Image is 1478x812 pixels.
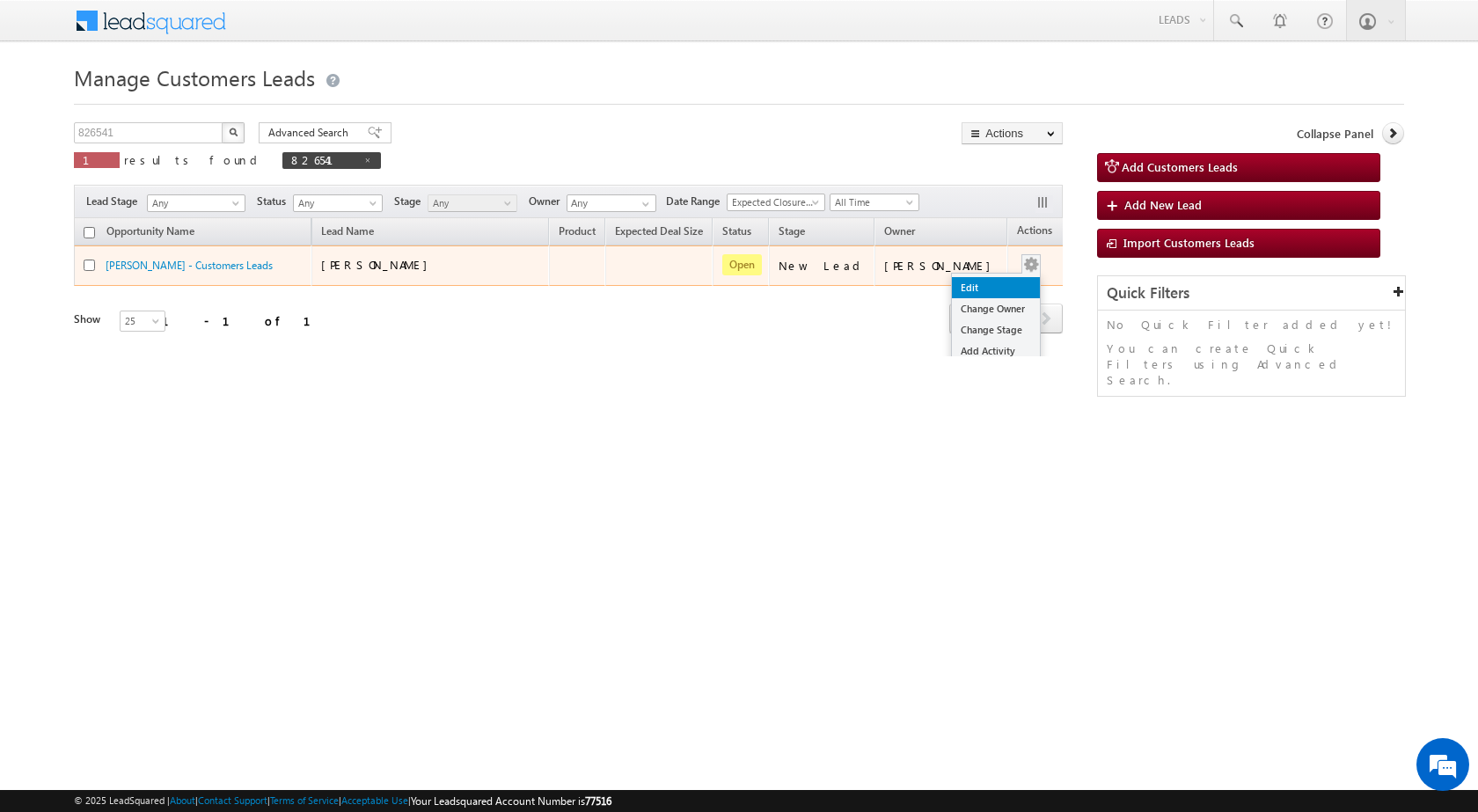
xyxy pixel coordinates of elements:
span: prev [949,304,982,333]
span: Expected Closure Date [728,194,819,210]
span: Expected Deal Size [615,224,703,238]
span: © 2025 LeadSquared | | | | | [74,793,611,809]
a: Any [147,194,245,212]
a: About [170,794,195,806]
div: 1 - 1 of 1 [162,311,332,331]
a: Any [293,194,383,212]
span: [PERSON_NAME] [321,257,436,272]
span: Your Leadsquared Account Number is [411,794,611,808]
a: Change Stage [952,319,1040,340]
a: Opportunity Name [98,222,203,245]
span: Add Customers Leads [1122,159,1238,174]
a: 25 [120,311,165,332]
a: Any [428,194,517,212]
span: Status [257,194,293,209]
a: prev [949,305,982,333]
img: Search [229,128,238,136]
span: Any [294,195,377,211]
span: results found [124,152,264,167]
span: Any [428,195,512,211]
span: Add New Lead [1124,197,1202,212]
span: Owner [884,224,915,238]
span: Owner [529,194,567,209]
span: Advanced Search [268,125,354,141]
a: All Time [830,194,919,211]
span: All Time [830,194,914,210]
a: Show All Items [633,195,655,213]
a: Stage [770,222,814,245]
img: d_60004797649_company_0_60004797649 [30,92,74,115]
em: Start Chat [239,542,319,566]
span: next [1030,304,1063,333]
span: Collapse Panel [1297,126,1373,142]
a: Edit [952,277,1040,298]
a: Add Activity [952,340,1040,362]
div: Chat with us now [91,92,296,115]
span: 1 [83,152,111,167]
span: Import Customers Leads [1123,235,1255,250]
span: 826541 [291,152,355,167]
a: Expected Closure Date [727,194,825,211]
div: [PERSON_NAME] [884,258,999,274]
span: Date Range [666,194,727,209]
input: Type to Search [567,194,656,212]
span: Opportunity Name [106,224,194,238]
div: Show [74,311,106,327]
p: No Quick Filter added yet! [1107,317,1396,333]
a: Terms of Service [270,794,339,806]
span: Actions [1008,221,1061,244]
span: Stage [779,224,805,238]
a: Expected Deal Size [606,222,712,245]
p: You can create Quick Filters using Advanced Search. [1107,340,1396,388]
button: Actions [962,122,1063,144]
span: 77516 [585,794,611,808]
span: Product [559,224,596,238]
a: Acceptable Use [341,794,408,806]
input: Check all records [84,227,95,238]
div: New Lead [779,258,867,274]
a: Contact Support [198,794,267,806]
div: Quick Filters [1098,276,1405,311]
a: next [1030,305,1063,333]
span: 25 [121,313,167,329]
textarea: Type your message and hit 'Enter' [23,163,321,527]
div: Minimize live chat window [289,9,331,51]
span: Lead Stage [86,194,144,209]
span: Stage [394,194,428,209]
span: Any [148,195,239,211]
a: [PERSON_NAME] - Customers Leads [106,259,273,272]
span: Open [722,254,762,275]
a: Change Owner [952,298,1040,319]
span: Manage Customers Leads [74,63,315,91]
a: Status [713,222,760,245]
span: Lead Name [312,222,383,245]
